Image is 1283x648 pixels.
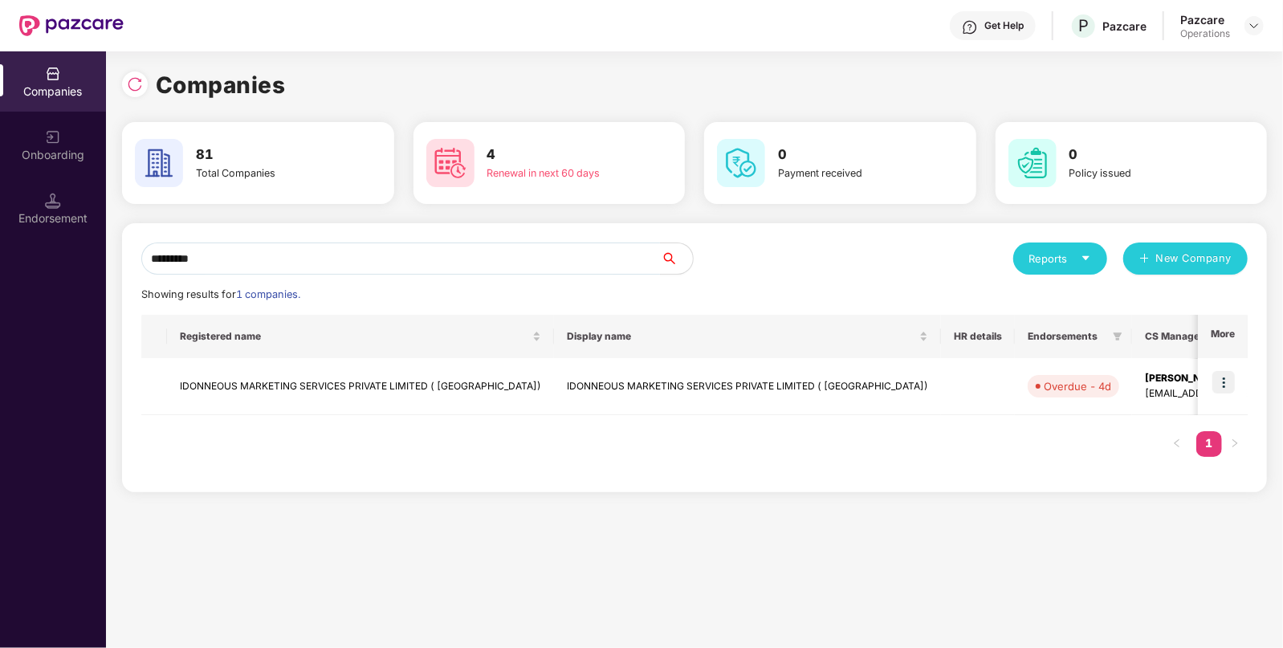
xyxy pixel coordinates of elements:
[984,19,1024,32] div: Get Help
[962,19,978,35] img: svg+xml;base64,PHN2ZyBpZD0iSGVscC0zMngzMiIgeG1sbnM9Imh0dHA6Ly93d3cudzMub3JnLzIwMDAvc3ZnIiB3aWR0aD...
[196,145,334,165] h3: 81
[1069,165,1208,181] div: Policy issued
[1248,19,1261,32] img: svg+xml;base64,PHN2ZyBpZD0iRHJvcGRvd24tMzJ4MzIiIHhtbG5zPSJodHRwOi8vd3d3LnczLm9yZy8yMDAwL3N2ZyIgd2...
[778,145,916,165] h3: 0
[167,315,554,358] th: Registered name
[1180,27,1230,40] div: Operations
[1196,431,1222,455] a: 1
[127,76,143,92] img: svg+xml;base64,PHN2ZyBpZD0iUmVsb2FkLTMyeDMyIiB4bWxucz0iaHR0cDovL3d3dy53My5vcmcvMjAwMC9zdmciIHdpZH...
[135,139,183,187] img: svg+xml;base64,PHN2ZyB4bWxucz0iaHR0cDovL3d3dy53My5vcmcvMjAwMC9zdmciIHdpZHRoPSI2MCIgaGVpZ2h0PSI2MC...
[1008,139,1057,187] img: svg+xml;base64,PHN2ZyB4bWxucz0iaHR0cDovL3d3dy53My5vcmcvMjAwMC9zdmciIHdpZHRoPSI2MCIgaGVpZ2h0PSI2MC...
[487,145,625,165] h3: 4
[167,358,554,415] td: IDONNEOUS MARKETING SERVICES PRIVATE LIMITED ( [GEOGRAPHIC_DATA])
[1222,431,1248,457] button: right
[1196,431,1222,457] li: 1
[1029,251,1091,267] div: Reports
[1028,330,1106,343] span: Endorsements
[1081,253,1091,263] span: caret-down
[1113,332,1122,341] span: filter
[487,165,625,181] div: Renewal in next 60 days
[1078,16,1089,35] span: P
[236,288,300,300] span: 1 companies.
[156,67,286,103] h1: Companies
[1198,315,1248,358] th: More
[717,139,765,187] img: svg+xml;base64,PHN2ZyB4bWxucz0iaHR0cDovL3d3dy53My5vcmcvMjAwMC9zdmciIHdpZHRoPSI2MCIgaGVpZ2h0PSI2MC...
[778,165,916,181] div: Payment received
[426,139,475,187] img: svg+xml;base64,PHN2ZyB4bWxucz0iaHR0cDovL3d3dy53My5vcmcvMjAwMC9zdmciIHdpZHRoPSI2MCIgaGVpZ2h0PSI2MC...
[1164,431,1190,457] button: left
[1156,251,1232,267] span: New Company
[1212,371,1235,393] img: icon
[1069,145,1208,165] h3: 0
[1123,242,1248,275] button: plusNew Company
[45,193,61,209] img: svg+xml;base64,PHN2ZyB3aWR0aD0iMTQuNSIgaGVpZ2h0PSIxNC41IiB2aWV3Qm94PSIwIDAgMTYgMTYiIGZpbGw9Im5vbm...
[1222,431,1248,457] li: Next Page
[660,242,694,275] button: search
[941,315,1015,358] th: HR details
[141,288,300,300] span: Showing results for
[45,129,61,145] img: svg+xml;base64,PHN2ZyB3aWR0aD0iMjAiIGhlaWdodD0iMjAiIHZpZXdCb3g9IjAgMCAyMCAyMCIgZmlsbD0ibm9uZSIgeG...
[1044,378,1111,394] div: Overdue - 4d
[19,15,124,36] img: New Pazcare Logo
[180,330,529,343] span: Registered name
[1230,438,1240,448] span: right
[1139,253,1150,266] span: plus
[45,66,61,82] img: svg+xml;base64,PHN2ZyBpZD0iQ29tcGFuaWVzIiB4bWxucz0iaHR0cDovL3d3dy53My5vcmcvMjAwMC9zdmciIHdpZHRoPS...
[1110,327,1126,346] span: filter
[1102,18,1147,34] div: Pazcare
[1180,12,1230,27] div: Pazcare
[660,252,693,265] span: search
[1164,431,1190,457] li: Previous Page
[196,165,334,181] div: Total Companies
[554,358,941,415] td: IDONNEOUS MARKETING SERVICES PRIVATE LIMITED ( [GEOGRAPHIC_DATA])
[567,330,916,343] span: Display name
[1172,438,1182,448] span: left
[554,315,941,358] th: Display name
